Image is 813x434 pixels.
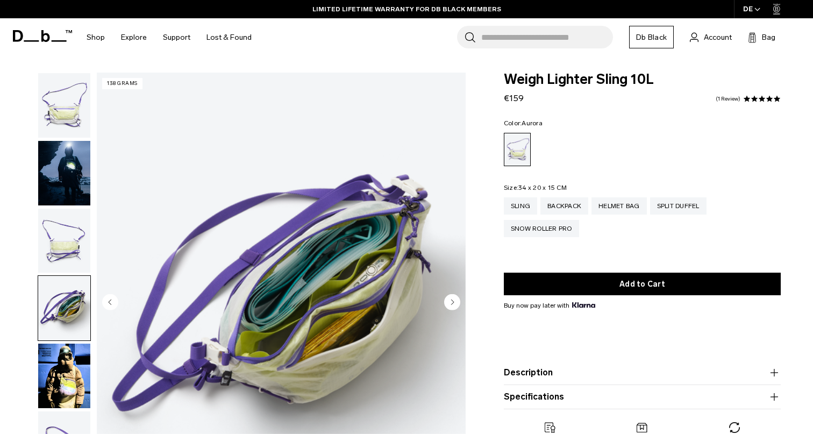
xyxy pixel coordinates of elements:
span: Bag [762,32,775,43]
span: 34 x 20 x 15 CM [518,184,567,191]
a: Backpack [540,197,588,215]
a: Db Black [629,26,674,48]
button: Bag [748,31,775,44]
legend: Color: [504,120,543,126]
button: Specifications [504,390,781,403]
p: 138 grams [102,78,142,89]
a: Aurora [504,133,531,166]
button: Weigh_Lighter_Sling_10L_Lifestyle.png [38,140,91,206]
a: Snow Roller Pro [504,220,579,237]
a: Split Duffel [650,197,707,215]
img: Weigh Lighter Sling 10L Aurora [38,344,90,408]
span: Account [704,32,732,43]
img: {"height" => 20, "alt" => "Klarna"} [572,302,595,308]
a: LIMITED LIFETIME WARRANTY FOR DB BLACK MEMBERS [312,4,501,14]
a: Account [690,31,732,44]
a: Sling [504,197,537,215]
span: Weigh Lighter Sling 10L [504,73,781,87]
a: Support [163,18,190,56]
a: Explore [121,18,147,56]
nav: Main Navigation [79,18,260,56]
img: Weigh_Lighter_Sling_10L_3.png [38,276,90,340]
a: 1 reviews [716,96,740,102]
button: Add to Cart [504,273,781,295]
button: Weigh_Lighter_Sling_10L_1.png [38,73,91,138]
button: Description [504,366,781,379]
button: Weigh Lighter Sling 10L Aurora [38,343,91,409]
button: Weigh_Lighter_Sling_10L_2.png [38,208,91,274]
button: Next slide [444,294,460,312]
span: Aurora [522,119,543,127]
span: Buy now pay later with [504,301,595,310]
img: Weigh_Lighter_Sling_10L_1.png [38,73,90,138]
button: Previous slide [102,294,118,312]
img: Weigh_Lighter_Sling_10L_Lifestyle.png [38,141,90,205]
a: Helmet Bag [591,197,647,215]
span: €159 [504,93,524,103]
legend: Size: [504,184,567,191]
img: Weigh_Lighter_Sling_10L_2.png [38,209,90,273]
button: Weigh_Lighter_Sling_10L_3.png [38,275,91,341]
a: Shop [87,18,105,56]
a: Lost & Found [206,18,252,56]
